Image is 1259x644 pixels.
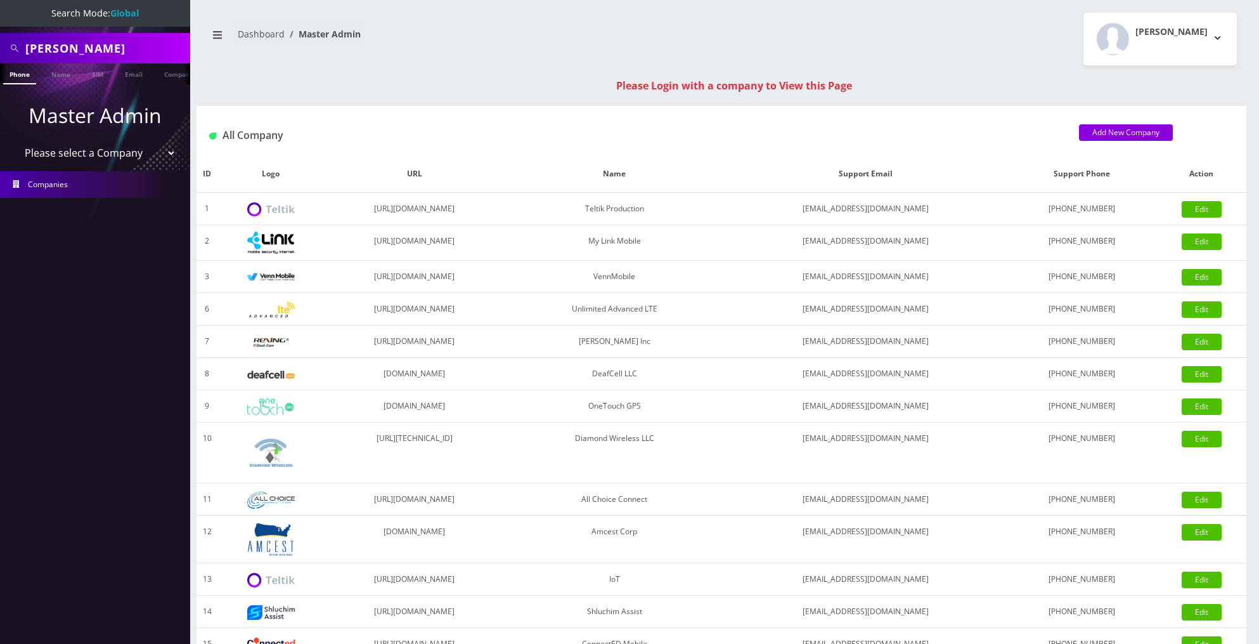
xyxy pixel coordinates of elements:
a: Edit [1182,572,1222,588]
a: Email [119,63,149,83]
th: Name [505,155,725,193]
li: Master Admin [285,27,361,41]
img: Rexing Inc [247,336,295,348]
td: 3 [197,261,217,293]
td: 12 [197,516,217,563]
a: Name [45,63,77,83]
img: Unlimited Advanced LTE [247,302,295,318]
a: Edit [1182,524,1222,541]
th: Logo [217,155,324,193]
td: [PHONE_NUMBER] [1007,483,1157,516]
td: [EMAIL_ADDRESS][DOMAIN_NAME] [724,293,1007,325]
td: 10 [197,423,217,483]
td: Unlimited Advanced LTE [505,293,725,325]
td: [PHONE_NUMBER] [1007,358,1157,390]
td: [URL][DOMAIN_NAME] [324,293,505,325]
img: IoT [247,573,295,588]
a: Phone [3,63,36,84]
img: DeafCell LLC [247,371,295,379]
th: ID [197,155,217,193]
th: Support Phone [1007,155,1157,193]
img: All Choice Connect [247,492,295,509]
td: 14 [197,596,217,628]
a: Company [158,63,200,83]
td: [EMAIL_ADDRESS][DOMAIN_NAME] [724,193,1007,225]
td: 13 [197,563,217,596]
td: DeafCell LLC [505,358,725,390]
td: [EMAIL_ADDRESS][DOMAIN_NAME] [724,390,1007,423]
button: [PERSON_NAME] [1083,13,1237,65]
td: [URL][DOMAIN_NAME] [324,563,505,596]
a: Edit [1182,301,1222,318]
td: [URL][DOMAIN_NAME] [324,325,505,358]
td: [EMAIL_ADDRESS][DOMAIN_NAME] [724,358,1007,390]
td: My Link Mobile [505,225,725,261]
nav: breadcrumb [206,21,712,57]
a: Dashboard [238,28,285,40]
td: [EMAIL_ADDRESS][DOMAIN_NAME] [724,563,1007,596]
td: 8 [197,358,217,390]
td: [PHONE_NUMBER] [1007,390,1157,423]
td: [URL][DOMAIN_NAME] [324,483,505,516]
td: [EMAIL_ADDRESS][DOMAIN_NAME] [724,596,1007,628]
td: [PHONE_NUMBER] [1007,423,1157,483]
a: Edit [1182,604,1222,621]
td: [URL][DOMAIN_NAME] [324,596,505,628]
img: VennMobile [247,273,295,282]
td: [PHONE_NUMBER] [1007,325,1157,358]
div: Please Login with a company to View this Page [209,78,1259,93]
td: [URL][DOMAIN_NAME] [324,193,505,225]
td: All Choice Connect [505,483,725,516]
span: Search Mode: [51,7,139,19]
td: VennMobile [505,261,725,293]
th: URL [324,155,505,193]
a: Add New Company [1079,124,1173,141]
th: Support Email [724,155,1007,193]
th: Action [1157,155,1246,193]
img: All Company [209,133,216,140]
td: [URL][DOMAIN_NAME] [324,225,505,261]
td: [EMAIL_ADDRESS][DOMAIN_NAME] [724,423,1007,483]
img: OneTouch GPS [247,398,295,415]
td: 6 [197,293,217,325]
a: Edit [1182,201,1222,218]
a: Edit [1182,334,1222,350]
img: My Link Mobile [247,232,295,254]
a: Edit [1182,269,1222,286]
a: Edit [1182,366,1222,383]
td: [URL][DOMAIN_NAME] [324,261,505,293]
td: Shluchim Assist [505,596,725,628]
td: OneTouch GPS [505,390,725,423]
td: [PHONE_NUMBER] [1007,293,1157,325]
td: 7 [197,325,217,358]
td: [PHONE_NUMBER] [1007,261,1157,293]
a: Edit [1182,233,1222,250]
td: 9 [197,390,217,423]
img: Shluchim Assist [247,605,295,620]
td: [DOMAIN_NAME] [324,516,505,563]
strong: Global [110,7,139,19]
td: Diamond Wireless LLC [505,423,725,483]
span: Companies [28,179,68,190]
img: Diamond Wireless LLC [247,429,295,476]
a: Edit [1182,492,1222,508]
td: [PHONE_NUMBER] [1007,516,1157,563]
td: Amcest Corp [505,516,725,563]
h1: All Company [209,129,1060,141]
td: Teltik Production [505,193,725,225]
a: Edit [1182,431,1222,447]
td: [PHONE_NUMBER] [1007,563,1157,596]
td: 1 [197,193,217,225]
img: Amcest Corp [247,522,295,556]
td: [DOMAIN_NAME] [324,358,505,390]
td: [PHONE_NUMBER] [1007,225,1157,261]
td: [EMAIL_ADDRESS][DOMAIN_NAME] [724,261,1007,293]
h2: [PERSON_NAME] [1135,27,1208,37]
td: IoT [505,563,725,596]
td: [PHONE_NUMBER] [1007,193,1157,225]
td: [PHONE_NUMBER] [1007,596,1157,628]
td: 2 [197,225,217,261]
td: 11 [197,483,217,516]
a: SIM [86,63,110,83]
td: [URL][TECHNICAL_ID] [324,423,505,483]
